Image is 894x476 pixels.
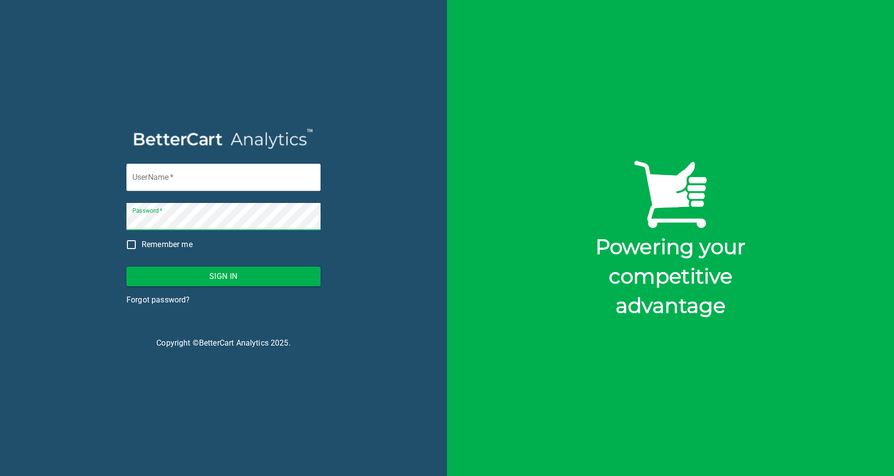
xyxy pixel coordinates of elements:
img: BetterCart Analytics Logo [126,127,321,151]
span: Remember me [142,239,193,251]
div: Powering your competitive advantage [559,232,782,320]
img: BetterCart [631,156,710,232]
p: Copyright © 2025 . [126,337,321,349]
button: Sign In [126,267,321,286]
span: Sign In [134,270,313,283]
a: BetterCart Analytics [199,338,269,348]
a: Forgot password? [126,294,190,306]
